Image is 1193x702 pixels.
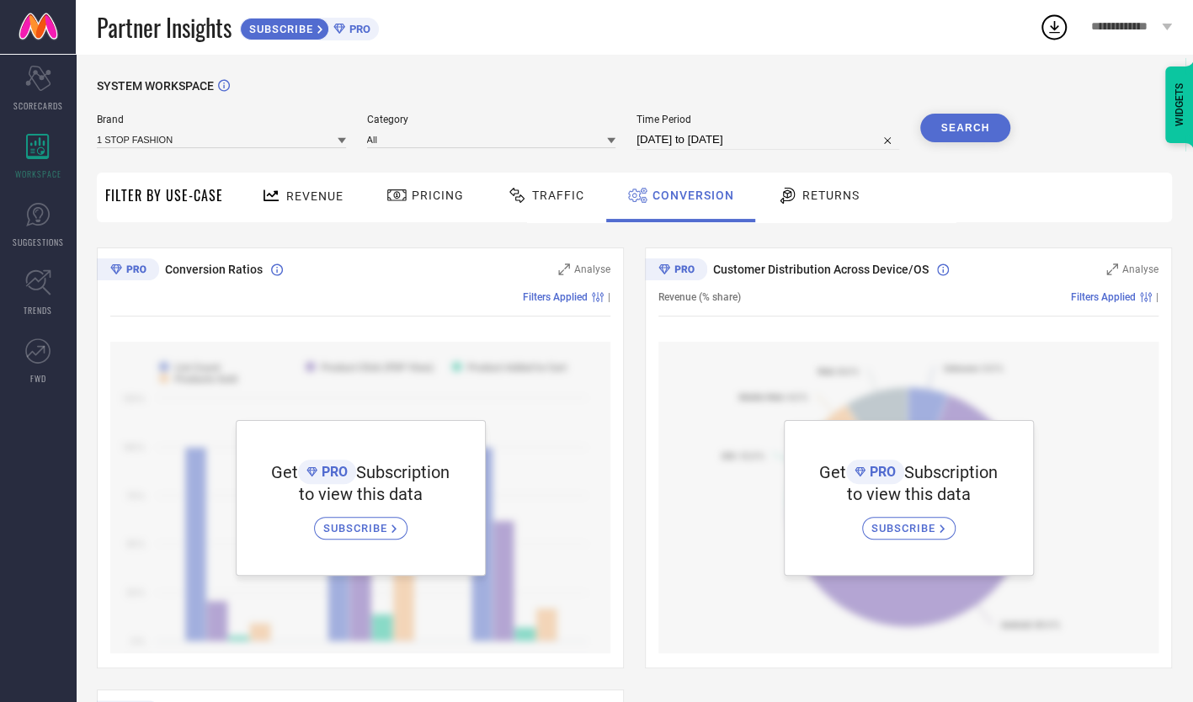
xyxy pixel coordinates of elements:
[97,114,346,125] span: Brand
[30,372,46,385] span: FWD
[1106,263,1118,275] svg: Zoom
[240,13,379,40] a: SUBSCRIBEPRO
[271,462,298,482] span: Get
[317,464,348,480] span: PRO
[532,189,584,202] span: Traffic
[645,258,707,284] div: Premium
[97,10,232,45] span: Partner Insights
[802,189,860,202] span: Returns
[1156,291,1158,303] span: |
[658,291,741,303] span: Revenue (% share)
[1039,12,1069,42] div: Open download list
[412,189,464,202] span: Pricing
[904,462,998,482] span: Subscription
[323,522,391,534] span: SUBSCRIBE
[819,462,846,482] span: Get
[13,236,64,248] span: SUGGESTIONS
[299,484,423,504] span: to view this data
[636,130,899,150] input: Select time period
[13,99,63,112] span: SCORECARDS
[105,185,223,205] span: Filter By Use-Case
[920,114,1011,142] button: Search
[314,504,407,540] a: SUBSCRIBE
[558,263,570,275] svg: Zoom
[97,79,214,93] span: SYSTEM WORKSPACE
[574,263,610,275] span: Analyse
[865,464,896,480] span: PRO
[15,168,61,180] span: WORKSPACE
[97,258,159,284] div: Premium
[847,484,971,504] span: to view this data
[1122,263,1158,275] span: Analyse
[523,291,588,303] span: Filters Applied
[241,23,317,35] span: SUBSCRIBE
[608,291,610,303] span: |
[871,522,940,534] span: SUBSCRIBE
[1071,291,1136,303] span: Filters Applied
[356,462,450,482] span: Subscription
[713,263,929,276] span: Customer Distribution Across Device/OS
[636,114,899,125] span: Time Period
[345,23,370,35] span: PRO
[24,304,52,316] span: TRENDS
[652,189,734,202] span: Conversion
[286,189,344,203] span: Revenue
[862,504,956,540] a: SUBSCRIBE
[367,114,616,125] span: Category
[165,263,263,276] span: Conversion Ratios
